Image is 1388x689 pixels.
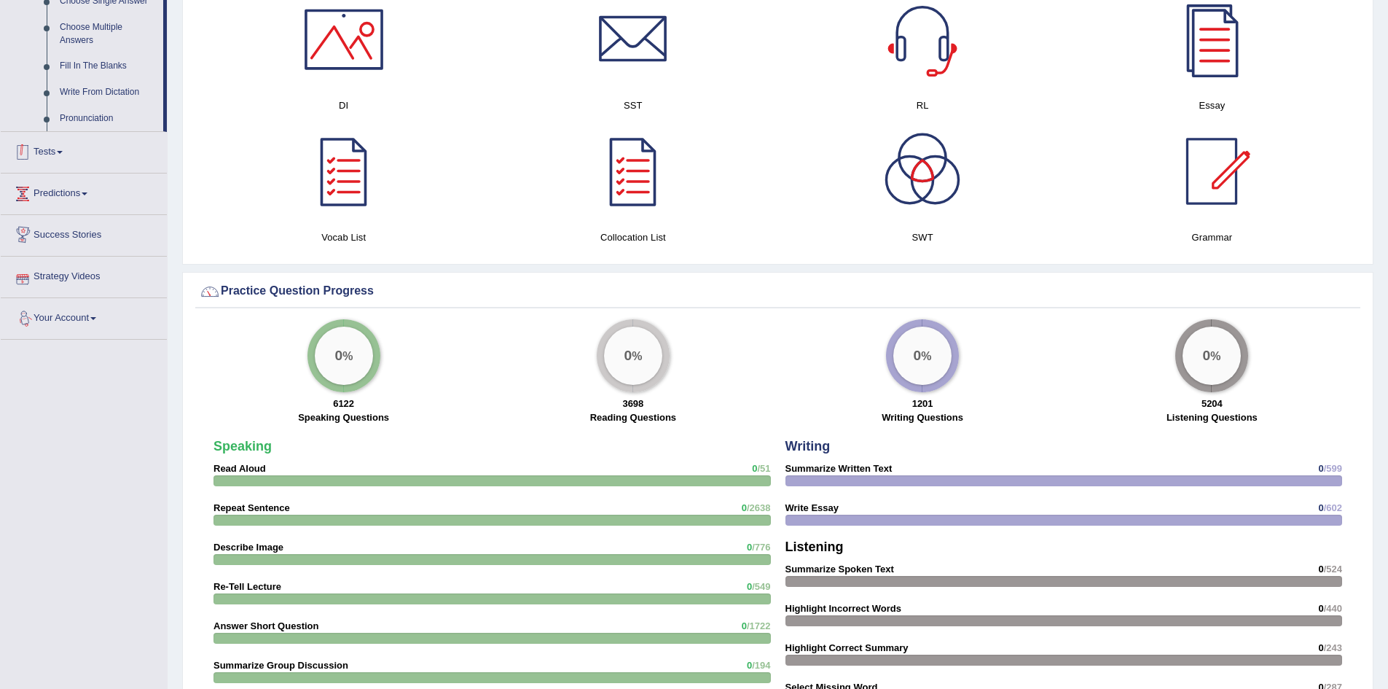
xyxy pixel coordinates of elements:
span: /440 [1324,603,1342,614]
h4: Grammar [1075,230,1349,245]
big: 0 [914,348,922,364]
strong: Read Aloud [213,463,266,474]
span: /524 [1324,564,1342,575]
h4: SWT [785,230,1060,245]
h4: Essay [1075,98,1349,113]
big: 0 [334,348,342,364]
span: 0 [1318,463,1323,474]
strong: 3698 [622,398,643,409]
a: Predictions [1,174,167,210]
span: /776 [752,542,770,553]
span: 0 [1318,642,1323,653]
span: 0 [1318,564,1323,575]
a: Strategy Videos [1,257,167,293]
label: Speaking Questions [298,410,389,424]
div: % [315,327,373,385]
a: Your Account [1,298,167,335]
span: 0 [742,502,747,513]
span: 0 [742,620,747,631]
strong: 1201 [912,398,933,409]
strong: Listening [785,540,844,554]
span: /194 [752,660,770,671]
strong: Highlight Incorrect Words [785,603,901,614]
label: Listening Questions [1167,410,1258,424]
h4: Collocation List [495,230,770,245]
h4: RL [785,98,1060,113]
span: 0 [1318,502,1323,513]
div: % [1183,327,1241,385]
div: Practice Question Progress [199,281,1357,303]
big: 0 [624,348,632,364]
span: 0 [1318,603,1323,614]
span: /1722 [747,620,771,631]
span: 0 [747,581,752,592]
strong: 5204 [1201,398,1223,409]
a: Success Stories [1,215,167,252]
strong: Writing [785,439,831,454]
a: Choose Multiple Answers [53,15,163,53]
a: Tests [1,132,167,168]
big: 0 [1203,348,1211,364]
h4: DI [206,98,481,113]
span: /243 [1324,642,1342,653]
strong: Summarize Spoken Text [785,564,894,575]
h4: Vocab List [206,230,481,245]
strong: Summarize Written Text [785,463,893,474]
span: /51 [757,463,770,474]
span: 0 [752,463,757,474]
a: Pronunciation [53,106,163,132]
strong: 6122 [333,398,354,409]
span: /549 [752,581,770,592]
a: Write From Dictation [53,79,163,106]
label: Writing Questions [882,410,963,424]
label: Reading Questions [590,410,676,424]
span: /602 [1324,502,1342,513]
a: Fill In The Blanks [53,53,163,79]
div: % [893,327,952,385]
h4: SST [495,98,770,113]
span: /2638 [747,502,771,513]
div: % [604,327,662,385]
strong: Answer Short Question [213,620,318,631]
strong: Summarize Group Discussion [213,660,348,671]
strong: Speaking [213,439,272,454]
strong: Write Essay [785,502,839,513]
span: 0 [747,660,752,671]
strong: Describe Image [213,542,283,553]
span: /599 [1324,463,1342,474]
strong: Repeat Sentence [213,502,290,513]
span: 0 [747,542,752,553]
strong: Highlight Correct Summary [785,642,909,653]
strong: Re-Tell Lecture [213,581,281,592]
